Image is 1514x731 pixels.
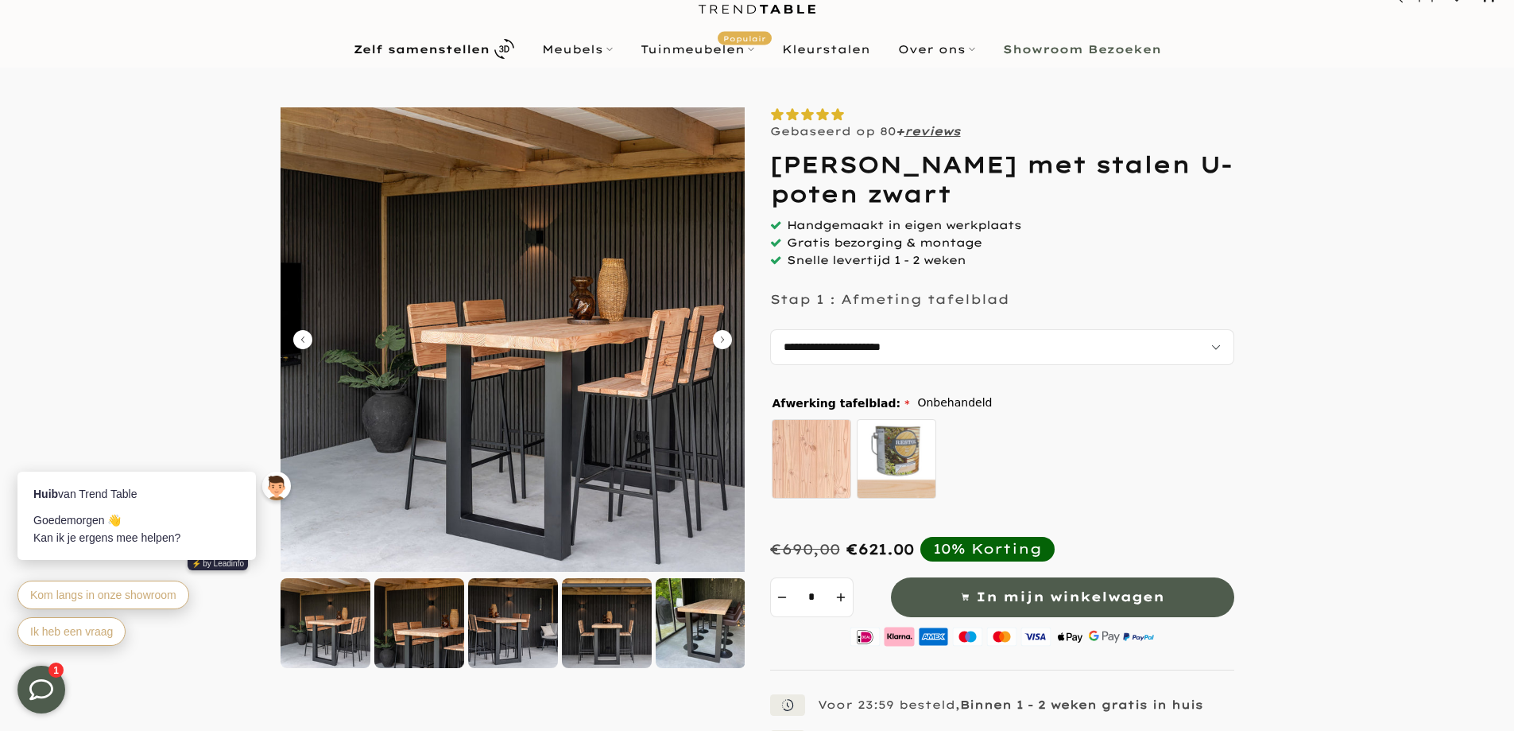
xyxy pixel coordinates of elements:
[904,124,961,138] a: reviews
[713,330,732,349] button: Carousel Next Arrow
[562,578,652,668] img: Douglas bartafel met stalen U-poten zwart
[960,698,1203,712] strong: Binnen 1 - 2 weken gratis in huis
[770,329,1234,365] select: autocomplete="off"
[787,218,1021,232] span: Handgemaakt in eigen werkplaats
[884,40,989,59] a: Over ons
[293,330,312,349] button: Carousel Back Arrow
[818,698,1203,712] p: Voor 23:59 besteld,
[2,394,312,666] iframe: bot-iframe
[896,124,904,138] strong: +
[891,577,1234,617] button: In mijn winkelwagen
[281,107,745,572] img: Douglas bartafel met stalen U-poten zwart
[787,253,966,267] span: Snelle levertijd 1 - 2 weken
[626,40,768,59] a: TuinmeubelenPopulair
[787,235,982,250] span: Gratis bezorging & montage
[468,578,558,668] img: Douglas bartafel met stalen U-poten zwart
[770,577,794,617] button: decrement
[933,540,1042,558] div: 10% Korting
[794,577,830,617] input: Quantity
[528,40,626,59] a: Meubels
[339,35,528,63] a: Zelf samenstellen
[374,578,464,668] img: Douglas bartafel met stalen U-poten zwart
[770,150,1234,208] h1: [PERSON_NAME] met stalen U-poten zwart
[772,398,910,409] span: Afwerking tafelblad:
[846,540,914,558] span: €621.00
[770,291,1009,307] p: Stap 1 : Afmeting tafelblad
[770,540,840,558] div: €690,00
[770,124,961,138] p: Gebaseerd op 80
[989,40,1175,59] a: Showroom Bezoeken
[354,44,490,55] b: Zelf samenstellen
[656,578,745,668] img: Douglas bartafel met stalen U-poten zwart gepoedercoat
[830,577,854,617] button: increment
[917,393,992,413] span: Onbehandeld
[718,31,772,45] span: Populair
[768,40,884,59] a: Kleurstalen
[1003,44,1161,55] b: Showroom Bezoeken
[976,585,1164,609] span: In mijn winkelwagen
[2,650,81,729] iframe: toggle-frame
